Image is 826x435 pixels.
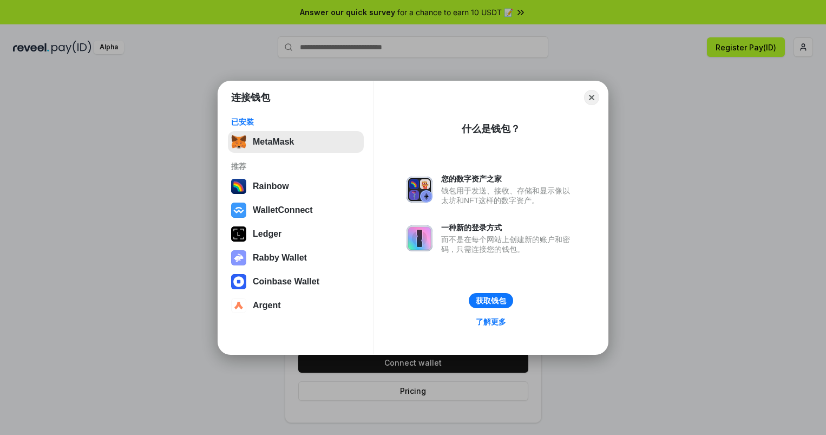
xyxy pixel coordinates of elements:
button: Coinbase Wallet [228,271,364,293]
div: 钱包用于发送、接收、存储和显示像以太坊和NFT这样的数字资产。 [441,186,575,205]
div: 推荐 [231,161,360,171]
button: Rabby Wallet [228,247,364,269]
button: Rainbow [228,176,364,197]
a: 了解更多 [469,315,513,329]
h1: 连接钱包 [231,91,270,104]
div: WalletConnect [253,205,313,215]
div: 了解更多 [476,317,506,327]
button: Argent [228,295,364,316]
button: Ledger [228,223,364,245]
img: svg+xml,%3Csvg%20width%3D%2228%22%20height%3D%2228%22%20viewBox%3D%220%200%2028%2028%22%20fill%3D... [231,203,246,218]
div: 而不是在每个网站上创建新的账户和密码，只需连接您的钱包。 [441,235,575,254]
img: svg+xml,%3Csvg%20width%3D%22120%22%20height%3D%22120%22%20viewBox%3D%220%200%20120%20120%22%20fil... [231,179,246,194]
img: svg+xml,%3Csvg%20fill%3D%22none%22%20height%3D%2233%22%20viewBox%3D%220%200%2035%2033%22%20width%... [231,134,246,150]
div: Rainbow [253,181,289,191]
div: 什么是钱包？ [462,122,520,135]
button: Close [584,90,599,105]
img: svg+xml,%3Csvg%20xmlns%3D%22http%3A%2F%2Fwww.w3.org%2F2000%2Fsvg%22%20fill%3D%22none%22%20viewBox... [407,225,432,251]
img: svg+xml,%3Csvg%20xmlns%3D%22http%3A%2F%2Fwww.w3.org%2F2000%2Fsvg%22%20fill%3D%22none%22%20viewBox... [231,250,246,265]
div: Argent [253,301,281,310]
div: 一种新的登录方式 [441,223,575,232]
div: MetaMask [253,137,294,147]
button: MetaMask [228,131,364,153]
div: 已安装 [231,117,360,127]
button: WalletConnect [228,199,364,221]
img: svg+xml,%3Csvg%20width%3D%2228%22%20height%3D%2228%22%20viewBox%3D%220%200%2028%2028%22%20fill%3D... [231,298,246,313]
div: 获取钱包 [476,296,506,306]
img: svg+xml,%3Csvg%20width%3D%2228%22%20height%3D%2228%22%20viewBox%3D%220%200%2028%2028%22%20fill%3D... [231,274,246,289]
div: 您的数字资产之家 [441,174,575,184]
button: 获取钱包 [469,293,513,308]
div: Coinbase Wallet [253,277,319,287]
img: svg+xml,%3Csvg%20xmlns%3D%22http%3A%2F%2Fwww.w3.org%2F2000%2Fsvg%22%20width%3D%2228%22%20height%3... [231,226,246,242]
img: svg+xml,%3Csvg%20xmlns%3D%22http%3A%2F%2Fwww.w3.org%2F2000%2Fsvg%22%20fill%3D%22none%22%20viewBox... [407,177,432,203]
div: Ledger [253,229,281,239]
div: Rabby Wallet [253,253,307,263]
